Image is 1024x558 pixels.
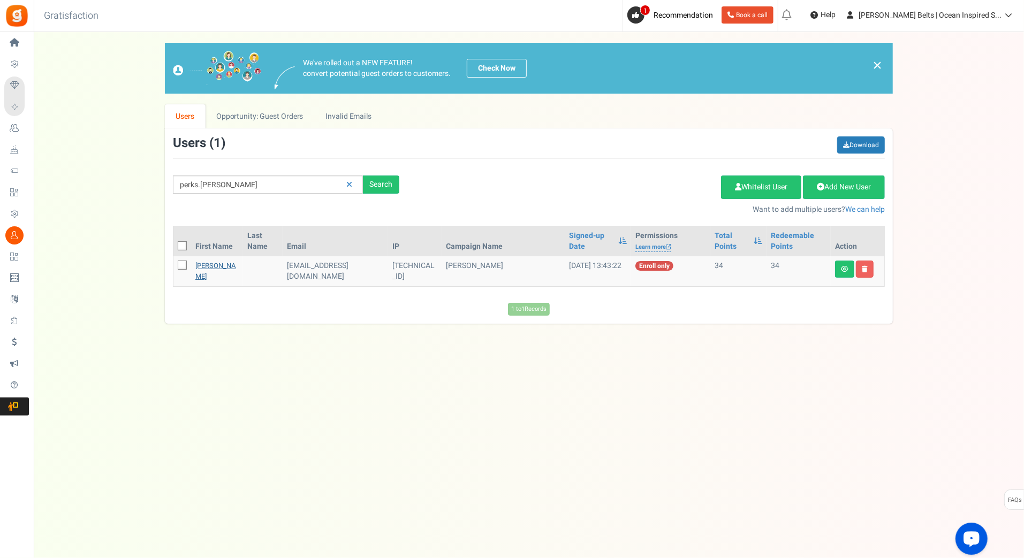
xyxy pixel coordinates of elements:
h3: Users ( ) [173,136,225,150]
span: 1 [214,134,221,152]
a: Book a call [722,6,773,24]
a: Users [165,104,206,128]
h3: Gratisfaction [32,5,110,27]
td: [DATE] 13:43:22 [565,256,632,286]
th: Action [831,226,884,256]
a: Invalid Emails [315,104,383,128]
span: Help [818,10,836,20]
th: Last Name [243,226,283,256]
a: Signed-up Date [570,231,613,252]
a: 1 Recommendation [627,6,717,24]
td: [PERSON_NAME] [442,256,565,286]
span: 1 [640,5,650,16]
i: View details [841,266,848,272]
span: [PERSON_NAME] Belts | Ocean Inspired S... [859,10,1002,21]
th: IP [388,226,442,256]
p: Want to add multiple users? [415,204,885,215]
img: Gratisfaction [5,4,29,28]
th: Email [283,226,389,256]
a: [PERSON_NAME] [195,261,236,281]
p: We've rolled out a NEW FEATURE! convert potential guest orders to customers. [303,58,451,79]
a: Learn more [635,243,671,252]
span: Recommendation [654,10,713,21]
td: 34 [767,256,831,286]
td: General [283,256,389,286]
a: Redeemable Points [771,231,826,252]
a: Whitelist User [721,175,801,199]
td: 34 [710,256,767,286]
img: images [275,66,295,89]
a: Opportunity: Guest Orders [206,104,314,128]
a: Total Points [715,231,749,252]
th: Permissions [631,226,710,256]
a: Check Now [467,59,527,78]
a: Download [837,136,885,154]
div: Search [363,175,399,194]
th: First Name [191,226,243,256]
td: [TECHNICAL_ID] [388,256,442,286]
img: images [173,51,261,86]
a: We can help [845,204,885,215]
a: Reset [341,175,358,194]
a: Add New User [803,175,885,199]
th: Campaign Name [442,226,565,256]
i: Delete user [862,266,868,272]
input: Search by email or name [173,175,363,194]
a: × [873,59,882,72]
span: Enroll only [635,261,673,271]
a: Help [806,6,840,24]
span: FAQs [1007,490,1022,510]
